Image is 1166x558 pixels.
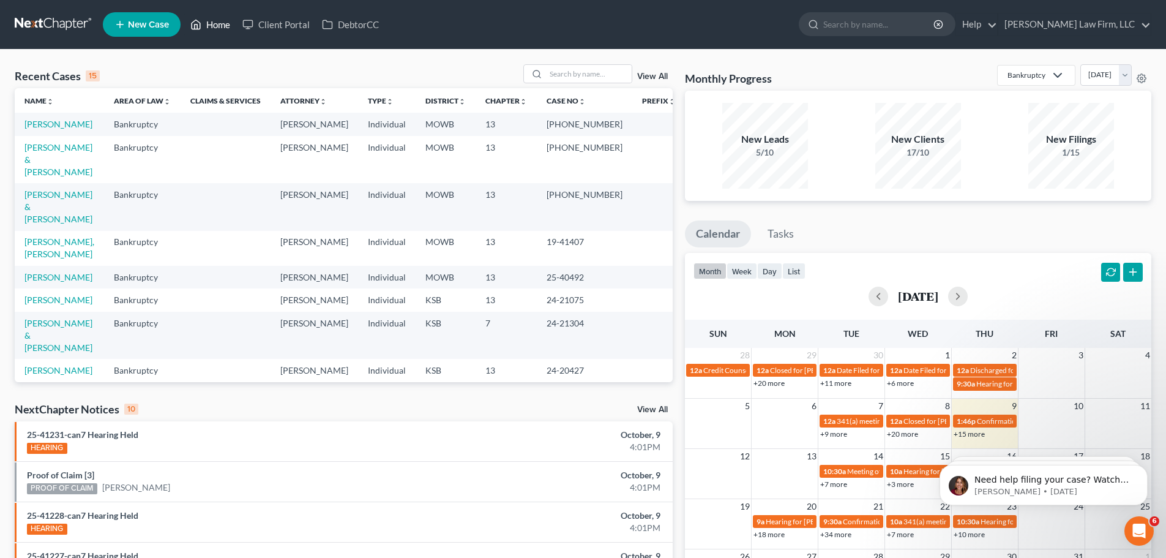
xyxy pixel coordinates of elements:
[637,405,668,414] a: View All
[693,263,727,279] button: month
[739,499,751,514] span: 19
[537,312,632,359] td: 24-21304
[810,399,818,413] span: 6
[770,366,927,375] span: Closed for [PERSON_NAME] & [PERSON_NAME]
[537,113,632,135] td: [PHONE_NUMBER]
[476,382,537,405] td: 13
[104,382,181,405] td: Bankruptcy
[271,382,358,405] td: [PERSON_NAME]
[805,449,818,464] span: 13
[24,295,92,305] a: [PERSON_NAME]
[757,517,764,526] span: 9a
[416,231,476,266] td: MOWB
[24,96,54,105] a: Nameunfold_more
[976,379,1072,388] span: Hearing for [PERSON_NAME]
[872,348,884,363] span: 30
[476,136,537,183] td: 13
[316,13,385,36] a: DebtorCC
[358,231,416,266] td: Individual
[977,417,1113,426] span: Confirmation hearing for Apple Central KC
[27,443,67,454] div: HEARING
[877,399,884,413] span: 7
[1011,399,1018,413] span: 9
[820,379,851,388] a: +11 more
[887,429,918,439] a: +20 more
[537,288,632,311] td: 24-21075
[547,96,586,105] a: Case Nounfold_more
[578,98,586,105] i: unfold_more
[358,312,416,359] td: Individual
[1144,348,1151,363] span: 4
[271,312,358,359] td: [PERSON_NAME]
[970,366,1077,375] span: Discharged for [PERSON_NAME]
[837,366,939,375] span: Date Filed for [PERSON_NAME]
[1028,146,1114,159] div: 1/15
[280,96,327,105] a: Attorneyunfold_more
[727,263,757,279] button: week
[27,429,138,440] a: 25-41231-can7 Hearing Held
[271,231,358,266] td: [PERSON_NAME]
[903,467,999,476] span: Hearing for [PERSON_NAME]
[668,98,676,105] i: unfold_more
[537,382,632,405] td: 23-41522
[753,379,785,388] a: +20 more
[358,382,416,405] td: Individual
[823,517,842,526] span: 9:30a
[998,13,1151,36] a: [PERSON_NAME] Law Firm, LLC
[981,517,1064,526] span: Hearing for 1 Big Red, LLC
[416,312,476,359] td: KSB
[820,530,851,539] a: +34 more
[703,366,831,375] span: Credit Counseling for [PERSON_NAME]
[476,231,537,266] td: 13
[887,379,914,388] a: +6 more
[537,359,632,382] td: 24-20427
[457,469,660,481] div: October, 9
[27,510,138,521] a: 25-41228-can7 Hearing Held
[271,266,358,288] td: [PERSON_NAME]
[685,71,772,86] h3: Monthly Progress
[957,417,976,426] span: 1:46p
[163,98,171,105] i: unfold_more
[271,288,358,311] td: [PERSON_NAME]
[476,312,537,359] td: 7
[820,480,847,489] a: +7 more
[685,221,751,247] a: Calendar
[416,359,476,382] td: KSB
[386,98,394,105] i: unfold_more
[457,522,660,534] div: 4:01PM
[124,404,138,415] div: 10
[416,288,476,311] td: KSB
[837,417,955,426] span: 341(a) meeting for [PERSON_NAME]
[476,359,537,382] td: 13
[104,183,181,230] td: Bankruptcy
[457,510,660,522] div: October, 9
[843,328,859,339] span: Tue
[722,132,808,146] div: New Leads
[820,429,847,439] a: +9 more
[24,318,92,353] a: [PERSON_NAME] & [PERSON_NAME]
[458,98,466,105] i: unfold_more
[104,312,181,359] td: Bankruptcy
[15,402,138,417] div: NextChapter Notices
[128,20,169,29] span: New Case
[1007,70,1045,80] div: Bankruptcy
[890,366,902,375] span: 12a
[358,359,416,382] td: Individual
[757,221,805,247] a: Tasks
[1011,348,1018,363] span: 2
[908,328,928,339] span: Wed
[872,449,884,464] span: 14
[271,183,358,230] td: [PERSON_NAME]
[847,467,983,476] span: Meeting of Creditors for [PERSON_NAME]
[890,517,902,526] span: 10a
[358,183,416,230] td: Individual
[476,113,537,135] td: 13
[546,65,632,83] input: Search by name...
[271,359,358,382] td: [PERSON_NAME]
[358,113,416,135] td: Individual
[416,382,476,405] td: MOWB
[757,366,769,375] span: 12a
[872,499,884,514] span: 21
[843,517,983,526] span: Confirmation Hearing for [PERSON_NAME]
[1149,516,1159,526] span: 6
